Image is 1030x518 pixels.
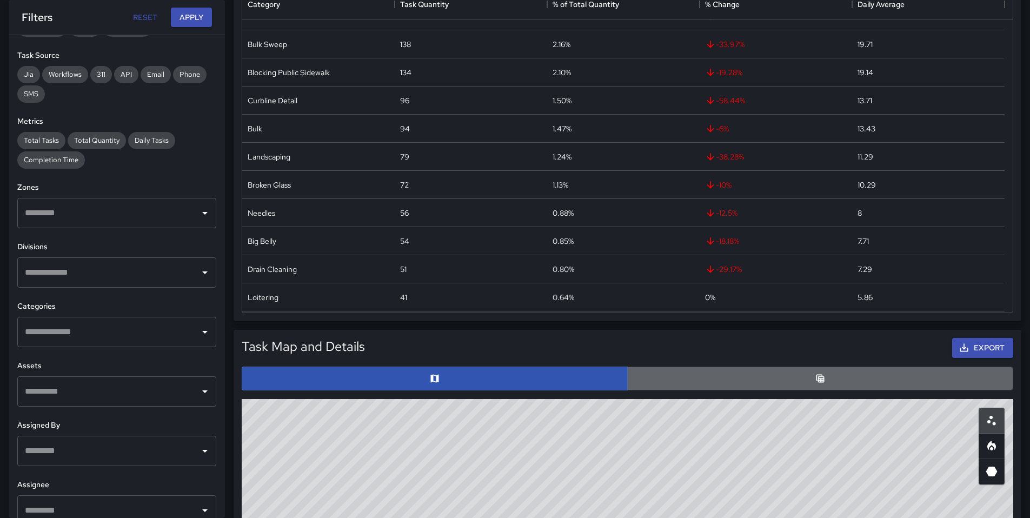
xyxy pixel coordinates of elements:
button: Apply [171,8,212,28]
button: Export [952,338,1013,358]
button: 3D Heatmap [979,459,1005,484]
span: -18.18 % [705,236,739,247]
div: 2.16% [553,39,570,50]
div: Drain Cleaning [248,264,297,275]
div: 19.71 [858,39,873,50]
h6: Assignee [17,479,216,491]
div: 134 [400,67,411,78]
span: SMS [17,89,45,98]
span: Workflows [42,70,88,79]
button: Open [197,443,212,459]
div: Blocking Public Sidewalk [248,67,330,78]
h6: Task Source [17,50,216,62]
span: API [114,70,138,79]
div: 11.29 [858,151,873,162]
div: 0.88% [553,208,574,218]
div: 56 [400,208,409,218]
div: 7.29 [858,264,872,275]
h5: Task Map and Details [242,338,365,355]
button: Reset [128,8,162,28]
svg: Heatmap [985,440,998,453]
div: 0.64% [553,292,574,303]
div: 0.85% [553,236,574,247]
div: Daily Tasks [128,132,175,149]
div: Total Quantity [68,132,126,149]
h6: Assets [17,360,216,372]
div: Workflows [42,66,88,83]
div: 8 [858,208,862,218]
span: -29.17 % [705,264,742,275]
div: Bulk Sweep [248,39,287,50]
div: 1.47% [553,123,572,134]
span: 0 % [705,292,715,303]
button: Open [197,503,212,518]
div: 94 [400,123,410,134]
span: -58.44 % [705,95,745,106]
div: 10.29 [858,180,876,190]
h6: Categories [17,301,216,313]
div: Curbline Detail [248,95,297,106]
div: 2.10% [553,67,571,78]
div: Email [141,66,171,83]
svg: Table [815,373,826,384]
svg: 3D Heatmap [985,465,998,478]
span: Daily Tasks [128,136,175,145]
button: Map [242,367,628,390]
div: Total Tasks [17,132,65,149]
span: 311 [90,70,112,79]
h6: Zones [17,182,216,194]
svg: Scatterplot [985,414,998,427]
div: Completion Time [17,151,85,169]
span: Jia [17,70,40,79]
button: Open [197,205,212,221]
h6: Metrics [17,116,216,128]
svg: Map [429,373,440,384]
span: -6 % [705,123,729,134]
button: Table [627,367,1013,390]
div: 5.86 [858,292,873,303]
div: 51 [400,264,407,275]
div: Loitering [248,292,278,303]
span: Email [141,70,171,79]
span: Total Quantity [68,136,126,145]
div: 1.13% [553,180,568,190]
button: Scatterplot [979,408,1005,434]
button: Open [197,384,212,399]
span: -12.5 % [705,208,737,218]
div: 7.71 [858,236,869,247]
div: Broken Glass [248,180,291,190]
div: 0.80% [553,264,574,275]
span: Phone [173,70,207,79]
button: Open [197,265,212,280]
div: 72 [400,180,409,190]
div: 13.71 [858,95,872,106]
span: -19.28 % [705,67,742,78]
button: Open [197,324,212,340]
div: 41 [400,292,407,303]
div: 1.24% [553,151,572,162]
div: Jia [17,66,40,83]
h6: Divisions [17,241,216,253]
div: 79 [400,151,409,162]
div: SMS [17,85,45,103]
div: 13.43 [858,123,875,134]
div: Phone [173,66,207,83]
button: Heatmap [979,433,1005,459]
span: Completion Time [17,155,85,164]
span: -10 % [705,180,732,190]
div: 138 [400,39,411,50]
div: Bulk [248,123,262,134]
span: Total Tasks [17,136,65,145]
div: API [114,66,138,83]
div: 54 [400,236,409,247]
div: 311 [90,66,112,83]
div: Big Belly [248,236,276,247]
h6: Assigned By [17,420,216,431]
div: 96 [400,95,409,106]
div: Landscaping [248,151,290,162]
div: Needles [248,208,275,218]
div: 1.50% [553,95,572,106]
span: -33.97 % [705,39,745,50]
h6: Filters [22,9,52,26]
div: 19.14 [858,67,873,78]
